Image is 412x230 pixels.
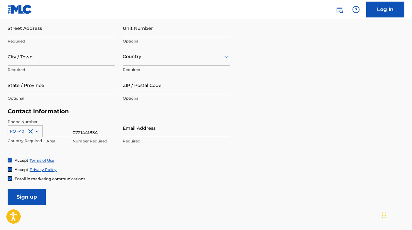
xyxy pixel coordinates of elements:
p: Required [123,67,230,73]
input: Sign up [8,189,46,205]
p: Optional [123,38,230,44]
span: Accept [15,167,28,172]
span: Enroll in marketing communications [15,176,85,181]
p: Number Required [73,138,114,144]
img: MLC Logo [8,5,32,14]
p: Optional [8,95,115,101]
p: Area [46,138,69,144]
p: Optional [123,95,230,101]
p: Required [8,38,115,44]
span: Accept [15,158,28,163]
a: Privacy Policy [30,167,57,172]
img: checkbox [8,158,12,162]
p: Required [8,67,115,73]
p: Country Required [8,138,43,144]
div: Help [350,3,362,16]
a: Log In [366,2,404,17]
img: checkbox [8,168,12,171]
p: Required [123,138,230,144]
iframe: Chat Widget [380,200,412,230]
a: Public Search [333,3,346,16]
img: search [336,6,343,13]
a: Terms of Use [30,158,54,163]
img: help [352,6,360,13]
div: Drag [382,206,386,225]
img: checkbox [8,177,12,181]
h5: Contact Information [8,108,230,115]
